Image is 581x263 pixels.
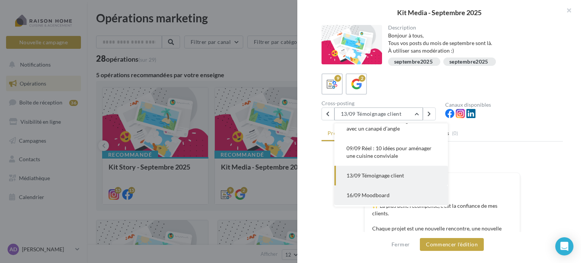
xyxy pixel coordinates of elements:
button: 09/09 Réel : 10 idées pour aménager une cuisine conviviale [334,139,448,166]
div: Description [388,25,557,30]
div: 2 [359,75,365,82]
div: septembre2025 [449,59,488,65]
div: Open Intercom Messenger [555,237,573,255]
div: Bonjour à tous, Tous vos posts du mois de septembre sont là. À utiliser sans modération :) [388,32,557,54]
span: 09/09 Réel : 10 idées pour aménager une cuisine conviviale [346,145,432,159]
div: 9 [334,75,341,82]
div: Canaux disponibles [445,102,563,107]
button: 13/09 Témoignage client [334,107,423,120]
span: 16/09 Moodboard [346,192,390,198]
button: Fermer [388,240,413,249]
span: (0) [452,130,458,136]
div: septembre2025 [394,59,433,65]
span: 13/09 Témoignage client [346,172,404,179]
button: 16/09 Moodboard [334,185,448,205]
button: 13/09 Témoignage client [334,166,448,185]
div: Kit Media - Septembre 2025 [309,9,569,16]
button: 05/09 Carrousel : Aménager un salon avec un canapé d’angle [334,111,448,139]
div: Cross-posting [322,101,439,106]
button: Commencer l'édition [420,238,484,251]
